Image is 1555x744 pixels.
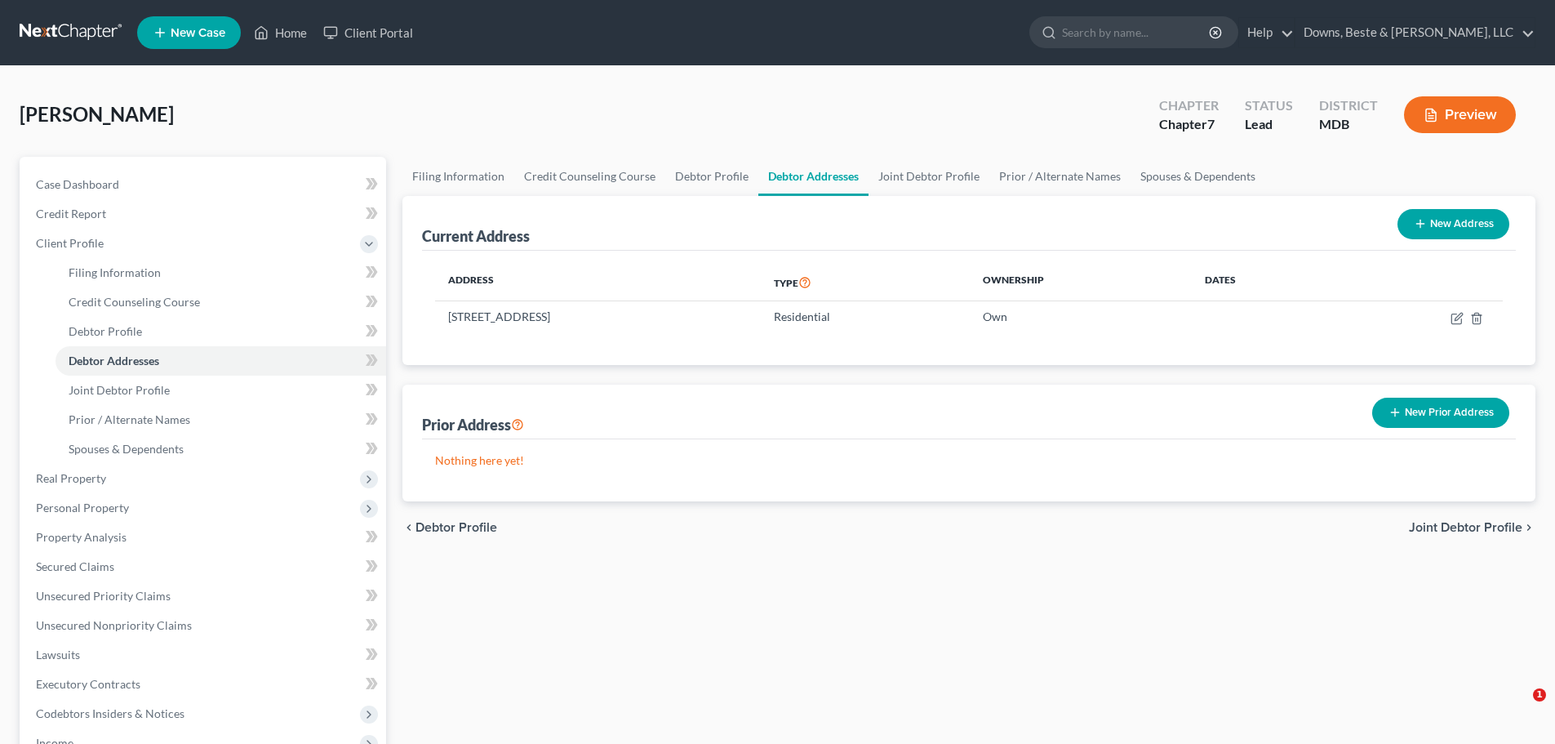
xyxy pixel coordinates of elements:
span: Joint Debtor Profile [1409,521,1522,534]
span: Credit Report [36,207,106,221]
span: Debtor Profile [415,521,497,534]
a: Secured Claims [23,552,386,581]
a: Debtor Profile [665,157,758,196]
span: Case Dashboard [36,177,119,191]
div: Current Address [422,226,530,246]
a: Joint Debtor Profile [869,157,989,196]
span: Unsecured Nonpriority Claims [36,618,192,632]
button: Preview [1404,96,1516,133]
span: Filing Information [69,265,161,279]
span: Unsecured Priority Claims [36,589,171,603]
td: Residential [761,301,970,332]
span: 7 [1207,116,1215,131]
div: Chapter [1159,115,1219,134]
a: Downs, Beste & [PERSON_NAME], LLC [1295,18,1535,47]
span: Real Property [36,471,106,485]
div: District [1319,96,1378,115]
span: Codebtors Insiders & Notices [36,706,184,720]
span: Joint Debtor Profile [69,383,170,397]
a: Debtor Addresses [56,346,386,376]
a: Spouses & Dependents [56,434,386,464]
a: Prior / Alternate Names [56,405,386,434]
a: Unsecured Nonpriority Claims [23,611,386,640]
a: Credit Report [23,199,386,229]
a: Help [1239,18,1294,47]
span: Secured Claims [36,559,114,573]
span: Personal Property [36,501,129,515]
a: Filing Information [402,157,514,196]
span: [PERSON_NAME] [20,102,174,126]
iframe: Intercom live chat [1499,688,1539,728]
span: Debtor Addresses [69,354,159,368]
a: Debtor Addresses [758,157,869,196]
a: Property Analysis [23,523,386,552]
th: Type [761,264,970,301]
a: Client Portal [315,18,421,47]
a: Filing Information [56,258,386,287]
span: Credit Counseling Course [69,295,200,309]
div: Status [1245,96,1293,115]
span: Debtor Profile [69,324,142,338]
span: Property Analysis [36,530,127,544]
a: Prior / Alternate Names [989,157,1131,196]
th: Dates [1192,264,1337,301]
span: Executory Contracts [36,677,140,691]
a: Lawsuits [23,640,386,670]
p: Nothing here yet! [435,452,1503,469]
span: Spouses & Dependents [69,442,184,456]
div: Lead [1245,115,1293,134]
button: New Prior Address [1372,398,1509,428]
a: Joint Debtor Profile [56,376,386,405]
span: 1 [1533,688,1546,702]
span: Prior / Alternate Names [69,412,190,426]
th: Ownership [970,264,1192,301]
th: Address [435,264,761,301]
a: Debtor Profile [56,317,386,346]
td: [STREET_ADDRESS] [435,301,761,332]
div: Chapter [1159,96,1219,115]
span: Lawsuits [36,648,80,662]
div: Prior Address [422,415,524,434]
a: Case Dashboard [23,170,386,199]
td: Own [970,301,1192,332]
a: Unsecured Priority Claims [23,581,386,611]
a: Home [246,18,315,47]
input: Search by name... [1062,17,1211,47]
button: Joint Debtor Profile chevron_right [1409,521,1535,534]
a: Credit Counseling Course [56,287,386,317]
div: MDB [1319,115,1378,134]
i: chevron_left [402,521,415,534]
a: Credit Counseling Course [514,157,665,196]
span: New Case [171,27,225,39]
a: Executory Contracts [23,670,386,699]
button: chevron_left Debtor Profile [402,521,497,534]
a: Spouses & Dependents [1131,157,1265,196]
button: New Address [1397,209,1509,239]
i: chevron_right [1522,521,1535,534]
span: Client Profile [36,236,104,250]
